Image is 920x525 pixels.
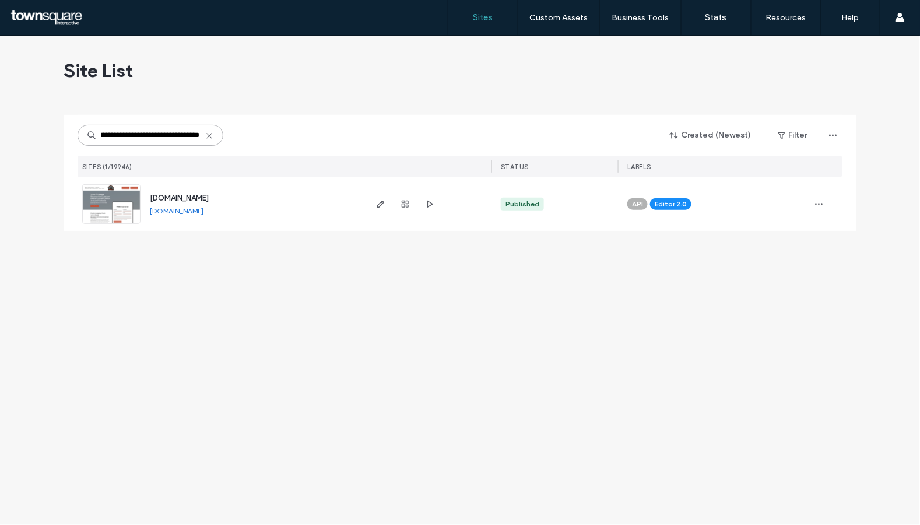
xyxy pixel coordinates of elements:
button: Filter [767,126,819,145]
a: [DOMAIN_NAME] [150,206,203,215]
span: Editor 2.0 [655,199,687,209]
a: [DOMAIN_NAME] [150,194,209,202]
label: Business Tools [612,13,669,23]
label: Stats [705,12,727,23]
button: Created (Newest) [660,126,762,145]
label: Sites [473,12,493,23]
div: Published [505,199,539,209]
span: STATUS [501,163,529,171]
label: Help [842,13,859,23]
span: Help [26,8,50,19]
span: Site List [64,59,133,82]
span: SITES (1/19946) [82,163,132,171]
span: API [632,199,643,209]
label: Resources [766,13,806,23]
span: LABELS [627,163,651,171]
label: Custom Assets [530,13,588,23]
